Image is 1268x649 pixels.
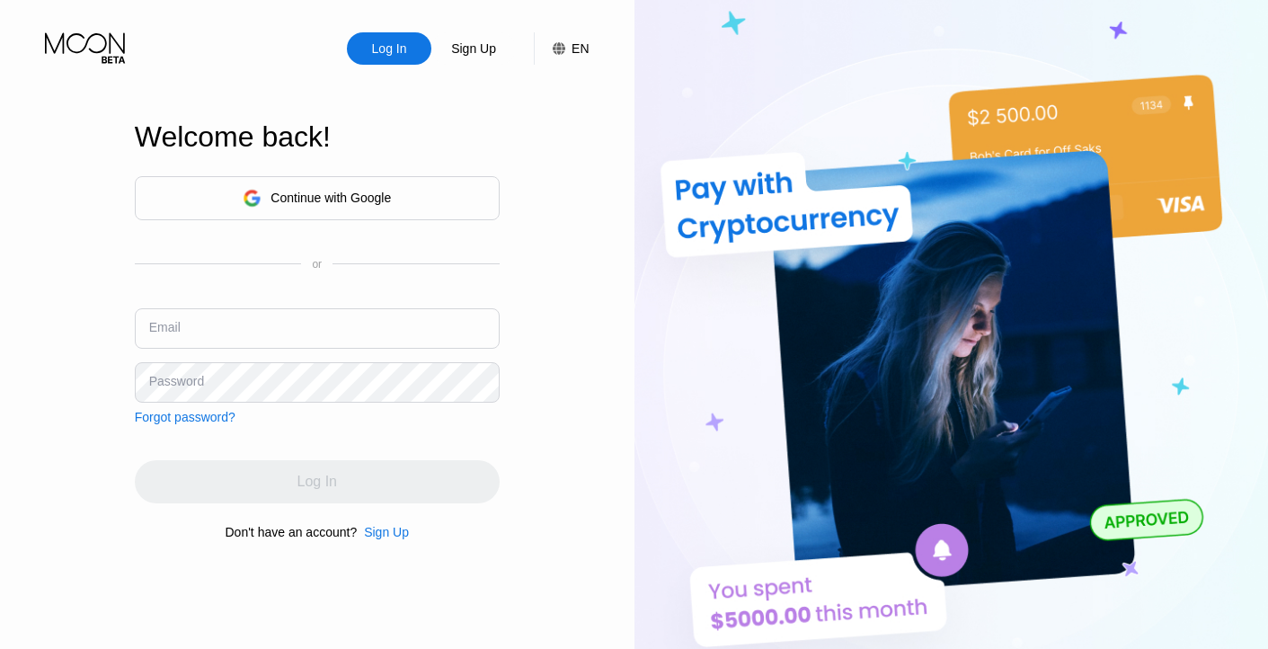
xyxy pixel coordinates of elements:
div: EN [572,41,589,56]
div: Continue with Google [135,176,500,220]
div: EN [534,32,589,65]
div: or [312,258,322,271]
div: Sign Up [357,525,409,539]
div: Don't have an account? [226,525,358,539]
div: Log In [370,40,409,58]
div: Password [149,374,204,388]
div: Sign Up [364,525,409,539]
div: Sign Up [449,40,498,58]
div: Log In [347,32,431,65]
div: Email [149,320,181,334]
div: Forgot password? [135,410,235,424]
div: Sign Up [431,32,516,65]
div: Continue with Google [270,191,391,205]
div: Welcome back! [135,120,500,154]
